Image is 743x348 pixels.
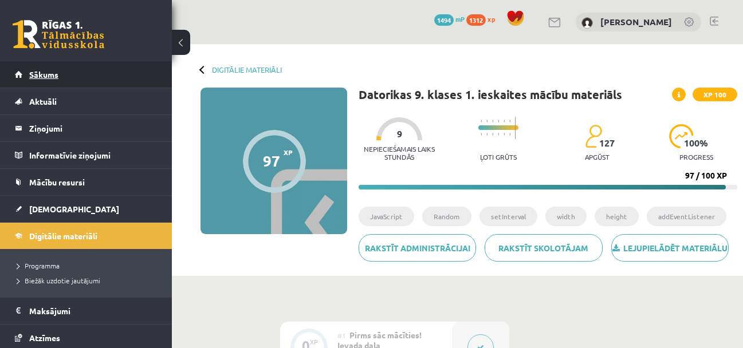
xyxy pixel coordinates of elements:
span: mP [455,14,465,23]
div: 97 [263,152,280,169]
a: Rīgas 1. Tālmācības vidusskola [13,20,104,49]
span: Programma [17,261,60,270]
span: Biežāk uzdotie jautājumi [17,276,100,285]
li: Random [422,207,471,226]
img: icon-short-line-57e1e144782c952c97e751825c79c345078a6d821885a25fce030b3d8c18986b.svg [504,133,505,136]
li: addEventListener [647,207,726,226]
span: xp [488,14,495,23]
img: icon-short-line-57e1e144782c952c97e751825c79c345078a6d821885a25fce030b3d8c18986b.svg [492,120,493,122]
img: icon-short-line-57e1e144782c952c97e751825c79c345078a6d821885a25fce030b3d8c18986b.svg [509,120,510,122]
a: Aktuāli [15,88,158,114]
a: [DEMOGRAPHIC_DATA] [15,196,158,222]
img: icon-short-line-57e1e144782c952c97e751825c79c345078a6d821885a25fce030b3d8c18986b.svg [498,133,499,136]
a: Ziņojumi [15,115,158,141]
div: XP [310,339,318,345]
span: 1312 [466,14,486,26]
img: icon-short-line-57e1e144782c952c97e751825c79c345078a6d821885a25fce030b3d8c18986b.svg [492,133,493,136]
p: apgūst [585,153,610,161]
legend: Ziņojumi [29,115,158,141]
li: width [545,207,587,226]
a: 1312 xp [466,14,501,23]
a: [PERSON_NAME] [600,16,672,27]
span: Digitālie materiāli [29,231,97,241]
a: Mācību resursi [15,169,158,195]
img: Rūdolfs Masjulis [581,17,593,29]
span: 9 [397,129,402,139]
legend: Informatīvie ziņojumi [29,142,158,168]
legend: Maksājumi [29,298,158,324]
img: icon-short-line-57e1e144782c952c97e751825c79c345078a6d821885a25fce030b3d8c18986b.svg [498,120,499,122]
span: 100 % [684,138,709,148]
li: height [595,207,639,226]
a: Biežāk uzdotie jautājumi [17,275,160,286]
a: 1494 mP [434,14,465,23]
a: Maksājumi [15,298,158,324]
p: progress [679,153,713,161]
img: icon-short-line-57e1e144782c952c97e751825c79c345078a6d821885a25fce030b3d8c18986b.svg [481,120,482,122]
h1: Datorikas 9. klases 1. ieskaites mācību materiāls [359,88,622,101]
a: Digitālie materiāli [212,65,282,74]
span: [DEMOGRAPHIC_DATA] [29,204,119,214]
span: 127 [599,138,615,148]
img: icon-short-line-57e1e144782c952c97e751825c79c345078a6d821885a25fce030b3d8c18986b.svg [486,133,488,136]
span: Mācību resursi [29,177,85,187]
li: setInterval [479,207,537,226]
span: #1 [337,331,346,340]
span: Aktuāli [29,96,57,106]
img: icon-short-line-57e1e144782c952c97e751825c79c345078a6d821885a25fce030b3d8c18986b.svg [504,120,505,122]
span: XP [284,148,293,156]
span: Sākums [29,69,58,80]
img: icon-progress-161ccf0a02000e728c5f80fcf4c31c7af3da0e1684b2b1d7c360e028c24a22f1.svg [669,124,694,148]
span: 1494 [434,14,454,26]
a: Lejupielādēt materiālu [611,234,729,262]
li: JavaScript [359,207,414,226]
span: XP 100 [693,88,737,101]
img: icon-short-line-57e1e144782c952c97e751825c79c345078a6d821885a25fce030b3d8c18986b.svg [481,133,482,136]
p: Nepieciešamais laiks stundās [359,145,441,161]
img: icon-long-line-d9ea69661e0d244f92f715978eff75569469978d946b2353a9bb055b3ed8787d.svg [515,117,516,139]
a: Rakstīt skolotājam [485,234,602,262]
a: Rakstīt administrācijai [359,234,476,262]
a: Informatīvie ziņojumi [15,142,158,168]
a: Sākums [15,61,158,88]
img: icon-short-line-57e1e144782c952c97e751825c79c345078a6d821885a25fce030b3d8c18986b.svg [509,133,510,136]
span: Atzīmes [29,333,60,343]
a: Programma [17,260,160,271]
p: Ļoti grūts [480,153,517,161]
a: Digitālie materiāli [15,223,158,249]
img: icon-short-line-57e1e144782c952c97e751825c79c345078a6d821885a25fce030b3d8c18986b.svg [486,120,488,122]
img: students-c634bb4e5e11cddfef0936a35e636f08e4e9abd3cc4e673bd6f9a4125e45ecb1.svg [585,124,602,148]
